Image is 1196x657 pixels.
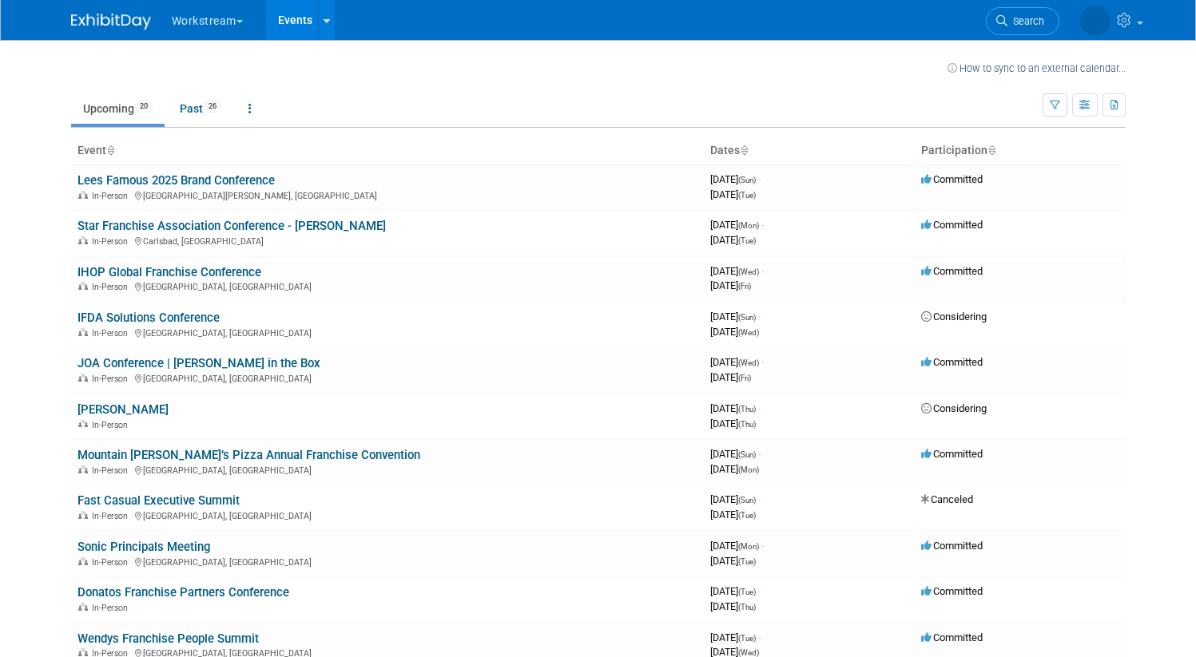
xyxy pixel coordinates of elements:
span: [DATE] [710,540,764,552]
span: [DATE] [710,234,756,246]
span: In-Person [92,511,133,521]
span: [DATE] [710,173,761,185]
div: [GEOGRAPHIC_DATA], [GEOGRAPHIC_DATA] [77,371,697,384]
span: [DATE] [710,493,761,505]
a: Mountain [PERSON_NAME]’s Pizza Annual Franchise Convention [77,448,420,462]
span: - [758,311,761,323]
img: In-Person Event [78,328,88,336]
span: (Tue) [738,634,756,643]
span: - [758,493,761,505]
th: Event [71,137,704,164]
img: In-Person Event [78,465,88,473]
span: In-Person [92,420,133,430]
a: Wendys Franchise People Summit [77,631,259,646]
div: [GEOGRAPHIC_DATA][PERSON_NAME], [GEOGRAPHIC_DATA] [77,188,697,201]
span: (Thu) [738,405,756,414]
span: Search [1007,15,1044,27]
span: In-Person [92,603,133,613]
span: 26 [204,101,221,113]
span: (Tue) [738,557,756,566]
img: In-Person Event [78,282,88,290]
span: Considering [921,311,987,323]
span: (Fri) [738,282,751,291]
a: JOA Conference | [PERSON_NAME] in the Box [77,356,320,370]
span: In-Person [92,374,133,384]
div: [GEOGRAPHIC_DATA], [GEOGRAPHIC_DATA] [77,326,697,338]
img: In-Person Event [78,420,88,428]
th: Dates [704,137,915,164]
span: [DATE] [710,265,764,277]
span: - [761,356,764,368]
span: 20 [135,101,153,113]
a: Star Franchise Association Conference - [PERSON_NAME] [77,219,386,233]
a: Search [986,7,1059,35]
div: [GEOGRAPHIC_DATA], [GEOGRAPHIC_DATA] [77,555,697,568]
span: In-Person [92,328,133,338]
a: Sort by Start Date [740,144,748,156]
span: [DATE] [710,371,751,383]
span: [DATE] [710,463,759,475]
span: Committed [921,448,983,460]
span: [DATE] [710,356,764,368]
a: Sonic Principals Meeting [77,540,210,554]
span: [DATE] [710,631,761,643]
span: [DATE] [710,555,756,567]
img: Josh Smith [1080,6,1111,36]
span: [DATE] [710,188,756,200]
a: IHOP Global Franchise Conference [77,265,261,279]
span: (Tue) [738,588,756,596]
span: (Thu) [738,420,756,429]
span: (Sun) [738,313,756,322]
span: (Wed) [738,267,759,276]
div: [GEOGRAPHIC_DATA], [GEOGRAPHIC_DATA] [77,279,697,292]
span: (Sun) [738,176,756,184]
span: [DATE] [710,219,764,231]
span: (Thu) [738,603,756,611]
a: Upcoming20 [71,93,165,124]
a: How to sync to an external calendar... [948,62,1126,74]
span: [DATE] [710,279,751,291]
span: - [761,265,764,277]
a: Sort by Event Name [106,144,114,156]
div: Carlsbad, [GEOGRAPHIC_DATA] [77,234,697,247]
span: - [761,219,764,231]
span: (Mon) [738,542,759,551]
span: Committed [921,540,983,552]
img: In-Person Event [78,648,88,656]
span: - [758,448,761,460]
div: [GEOGRAPHIC_DATA], [GEOGRAPHIC_DATA] [77,509,697,521]
span: (Sun) [738,450,756,459]
span: (Tue) [738,511,756,520]
span: Committed [921,356,983,368]
img: In-Person Event [78,603,88,611]
span: [DATE] [710,402,761,414]
a: Past26 [168,93,233,124]
span: (Wed) [738,358,759,367]
span: [DATE] [710,585,761,597]
span: - [758,585,761,597]
a: Lees Famous 2025 Brand Conference [77,173,275,188]
span: (Wed) [738,648,759,657]
span: (Tue) [738,191,756,200]
span: In-Person [92,236,133,247]
span: [DATE] [710,418,756,429]
span: - [761,540,764,552]
span: - [758,173,761,185]
img: In-Person Event [78,511,88,519]
img: ExhibitDay [71,14,151,30]
span: - [758,402,761,414]
span: Committed [921,173,983,185]
th: Participation [915,137,1126,164]
img: In-Person Event [78,236,88,244]
span: Committed [921,265,983,277]
img: In-Person Event [78,557,88,565]
span: In-Person [92,557,133,568]
span: Committed [921,219,983,231]
a: IFDA Solutions Conference [77,311,220,325]
span: [DATE] [710,311,761,323]
span: (Wed) [738,328,759,337]
span: [DATE] [710,509,756,520]
a: Donatos Franchise Partners Conference [77,585,289,600]
span: In-Person [92,465,133,476]
span: Canceled [921,493,973,505]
